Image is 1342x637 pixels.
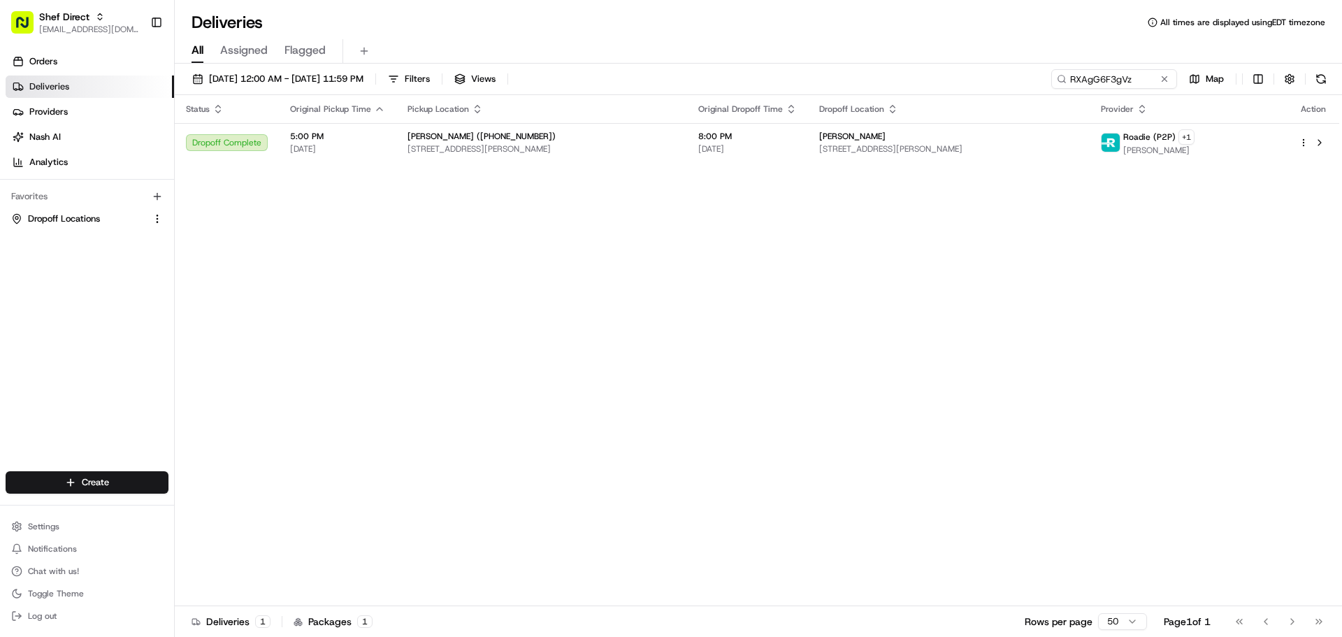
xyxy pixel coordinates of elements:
a: Orders [6,50,174,73]
button: Map [1183,69,1230,89]
a: Providers [6,101,174,123]
span: Orders [29,55,57,68]
button: Toggle Theme [6,584,168,603]
a: Nash AI [6,126,174,148]
a: Analytics [6,151,174,173]
span: Roadie (P2P) [1123,131,1176,143]
button: [EMAIL_ADDRESS][DOMAIN_NAME] [39,24,139,35]
span: Status [186,103,210,115]
div: 1 [255,615,270,628]
span: 5:00 PM [290,131,385,142]
button: Dropoff Locations [6,208,168,230]
div: 1 [357,615,373,628]
input: Type to search [1051,69,1177,89]
span: Map [1206,73,1224,85]
span: Chat with us! [28,566,79,577]
span: [PERSON_NAME] [1123,145,1195,156]
span: Dropoff Locations [28,213,100,225]
span: Pickup Location [407,103,469,115]
span: Settings [28,521,59,532]
span: All times are displayed using EDT timezone [1160,17,1325,28]
a: Deliveries [6,76,174,98]
span: Notifications [28,543,77,554]
a: Dropoff Locations [11,213,146,225]
span: [PERSON_NAME] ([PHONE_NUMBER]) [407,131,556,142]
div: Packages [294,615,373,629]
div: Action [1299,103,1328,115]
span: Original Pickup Time [290,103,371,115]
div: Page 1 of 1 [1164,615,1211,629]
button: Settings [6,517,168,536]
button: [DATE] 12:00 AM - [DATE] 11:59 PM [186,69,370,89]
span: Toggle Theme [28,588,84,599]
span: Assigned [220,42,268,59]
button: Chat with us! [6,561,168,581]
button: Log out [6,606,168,626]
span: Original Dropoff Time [698,103,783,115]
button: Views [448,69,502,89]
span: Log out [28,610,57,622]
span: Provider [1101,103,1134,115]
span: [PERSON_NAME] [819,131,886,142]
h1: Deliveries [192,11,263,34]
button: Filters [382,69,436,89]
span: Analytics [29,156,68,169]
button: Shef Direct [39,10,89,24]
span: [STREET_ADDRESS][PERSON_NAME] [407,143,676,155]
span: Flagged [284,42,326,59]
div: Favorites [6,185,168,208]
span: Providers [29,106,68,118]
span: Create [82,476,109,489]
span: [DATE] [698,143,797,155]
span: Filters [405,73,430,85]
span: [DATE] 12:00 AM - [DATE] 11:59 PM [209,73,363,85]
span: Views [471,73,496,85]
button: Shef Direct[EMAIL_ADDRESS][DOMAIN_NAME] [6,6,145,39]
div: Deliveries [192,615,270,629]
span: Deliveries [29,80,69,93]
button: Notifications [6,539,168,559]
img: roadie-logo-v2.jpg [1102,134,1120,152]
button: Refresh [1311,69,1331,89]
span: [DATE] [290,143,385,155]
span: All [192,42,203,59]
span: [STREET_ADDRESS][PERSON_NAME] [819,143,1079,155]
span: 8:00 PM [698,131,797,142]
span: Dropoff Location [819,103,884,115]
p: Rows per page [1025,615,1092,629]
span: Nash AI [29,131,61,143]
button: +1 [1178,129,1195,145]
button: Create [6,471,168,494]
